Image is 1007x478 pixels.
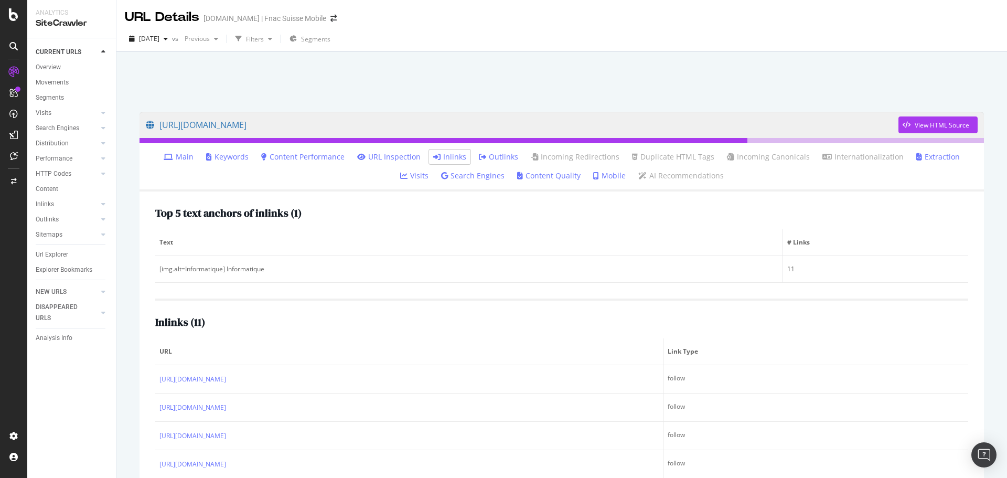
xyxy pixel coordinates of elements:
span: URL [159,347,656,356]
a: Segments [36,92,109,103]
a: Content Performance [261,152,345,162]
a: Incoming Canonicals [727,152,810,162]
button: View HTML Source [898,116,978,133]
a: [URL][DOMAIN_NAME] [146,112,898,138]
h2: Inlinks ( 11 ) [155,316,205,328]
span: 2025 Jul. 31st [139,34,159,43]
a: Analysis Info [36,333,109,344]
div: NEW URLS [36,286,67,298]
div: Performance [36,153,72,164]
a: Outlinks [36,214,98,225]
span: Previous [180,34,210,43]
a: Visits [400,171,428,181]
div: Explorer Bookmarks [36,264,92,275]
h2: Top 5 text anchors of inlinks ( 1 ) [155,207,302,219]
div: Sitemaps [36,229,62,240]
a: [URL][DOMAIN_NAME] [159,374,226,385]
div: [DOMAIN_NAME] | Fnac Suisse Mobile [203,13,326,24]
div: Inlinks [36,199,54,210]
a: CURRENT URLS [36,47,98,58]
a: Explorer Bookmarks [36,264,109,275]
a: Internationalization [822,152,904,162]
a: Keywords [206,152,249,162]
a: DISAPPEARED URLS [36,302,98,324]
button: [DATE] [125,30,172,47]
a: Search Engines [36,123,98,134]
button: Previous [180,30,222,47]
div: Analysis Info [36,333,72,344]
div: Movements [36,77,69,88]
div: DISAPPEARED URLS [36,302,89,324]
div: CURRENT URLS [36,47,81,58]
a: [URL][DOMAIN_NAME] [159,459,226,470]
a: Inlinks [433,152,466,162]
div: 11 [787,264,964,274]
a: Outlinks [479,152,518,162]
div: Overview [36,62,61,73]
button: Segments [285,30,335,47]
span: Segments [301,35,330,44]
a: Extraction [916,152,960,162]
td: follow [663,394,968,422]
div: Segments [36,92,64,103]
a: NEW URLS [36,286,98,298]
div: Filters [246,35,264,44]
td: follow [663,422,968,450]
div: Distribution [36,138,69,149]
a: HTTP Codes [36,168,98,179]
div: [img.alt=Informatique] Informatique [159,264,778,274]
a: Mobile [593,171,626,181]
a: Visits [36,108,98,119]
a: Duplicate HTML Tags [632,152,714,162]
a: Movements [36,77,109,88]
div: Content [36,184,58,195]
a: Url Explorer [36,249,109,260]
div: Url Explorer [36,249,68,260]
a: [URL][DOMAIN_NAME] [159,431,226,441]
div: HTTP Codes [36,168,71,179]
a: Distribution [36,138,98,149]
a: Inlinks [36,199,98,210]
a: Main [164,152,194,162]
span: # Links [787,238,961,247]
td: follow [663,365,968,394]
button: Filters [231,30,276,47]
a: Overview [36,62,109,73]
a: URL Inspection [357,152,421,162]
a: [URL][DOMAIN_NAME] [159,402,226,413]
div: Visits [36,108,51,119]
a: Incoming Redirections [531,152,619,162]
div: Analytics [36,8,108,17]
span: Text [159,238,776,247]
a: Content [36,184,109,195]
div: SiteCrawler [36,17,108,29]
div: View HTML Source [915,121,969,130]
a: Sitemaps [36,229,98,240]
a: Performance [36,153,98,164]
span: Link Type [668,347,961,356]
div: Search Engines [36,123,79,134]
div: URL Details [125,8,199,26]
span: vs [172,34,180,43]
div: Outlinks [36,214,59,225]
a: Search Engines [441,171,505,181]
a: AI Recommendations [638,171,724,181]
div: Open Intercom Messenger [971,442,997,468]
div: arrow-right-arrow-left [330,15,337,22]
a: Content Quality [517,171,581,181]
